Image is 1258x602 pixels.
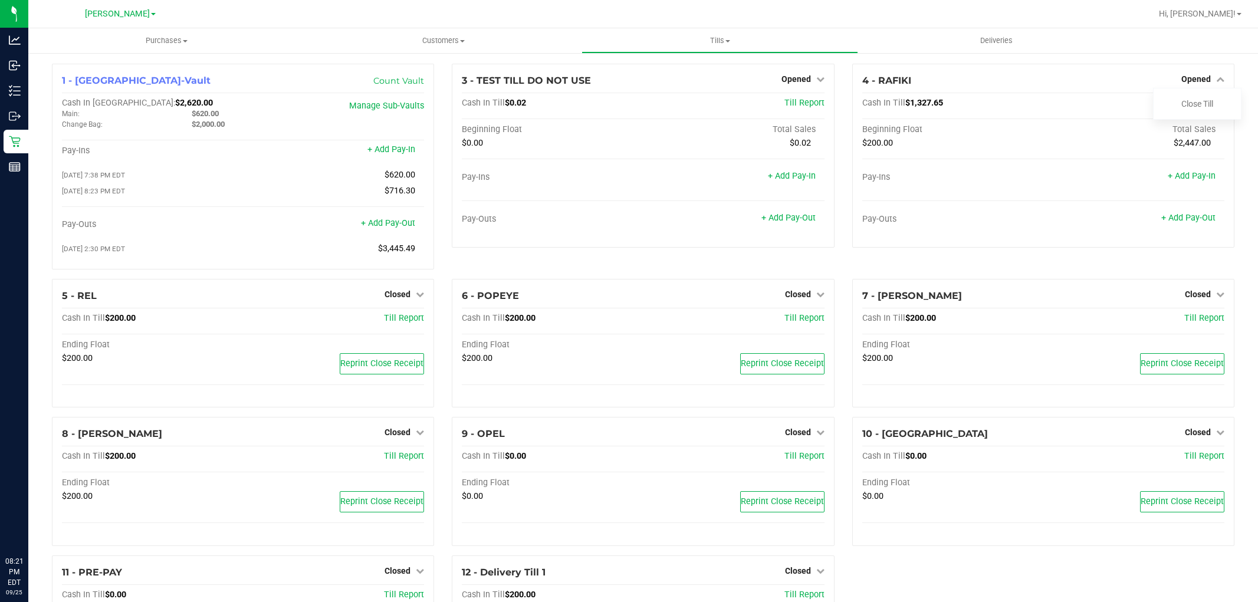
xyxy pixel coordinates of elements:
[862,124,1043,135] div: Beginning Float
[62,478,243,488] div: Ending Float
[462,75,591,86] span: 3 - TEST TILL DO NOT USE
[85,9,150,19] span: [PERSON_NAME]
[62,590,105,600] span: Cash In Till
[385,290,410,299] span: Closed
[1140,491,1224,512] button: Reprint Close Receipt
[5,556,23,588] p: 08:21 PM EDT
[105,590,126,600] span: $0.00
[862,172,1043,183] div: Pay-Ins
[862,75,911,86] span: 4 - RAFIKI
[385,186,415,196] span: $716.30
[175,98,213,108] span: $2,620.00
[105,313,136,323] span: $200.00
[349,101,424,111] a: Manage Sub-Vaults
[1174,138,1211,148] span: $2,447.00
[340,358,423,369] span: Reprint Close Receipt
[462,567,546,578] span: 12 - Delivery Till 1
[9,60,21,71] inline-svg: Inbound
[462,428,505,439] span: 9 - OPEL
[462,172,643,183] div: Pay-Ins
[790,138,811,148] span: $0.02
[862,98,905,108] span: Cash In Till
[784,98,825,108] a: Till Report
[62,75,211,86] span: 1 - [GEOGRAPHIC_DATA]-Vault
[741,358,824,369] span: Reprint Close Receipt
[862,478,1043,488] div: Ending Float
[862,491,883,501] span: $0.00
[306,35,581,46] span: Customers
[740,491,825,512] button: Reprint Close Receipt
[862,290,962,301] span: 7 - [PERSON_NAME]
[1141,358,1224,369] span: Reprint Close Receipt
[385,427,410,437] span: Closed
[192,109,219,118] span: $620.00
[1159,9,1236,18] span: Hi, [PERSON_NAME]!
[784,590,825,600] a: Till Report
[384,451,424,461] a: Till Report
[505,590,536,600] span: $200.00
[1168,171,1216,181] a: + Add Pay-In
[462,313,505,323] span: Cash In Till
[784,451,825,461] span: Till Report
[9,136,21,147] inline-svg: Retail
[62,187,125,195] span: [DATE] 8:23 PM EDT
[62,428,162,439] span: 8 - [PERSON_NAME]
[862,313,905,323] span: Cash In Till
[905,98,943,108] span: $1,327.65
[62,110,80,118] span: Main:
[384,313,424,323] a: Till Report
[1141,496,1224,506] span: Reprint Close Receipt
[462,98,505,108] span: Cash In Till
[62,120,103,129] span: Change Bag:
[582,28,858,53] a: Tills
[462,451,505,461] span: Cash In Till
[9,34,21,46] inline-svg: Analytics
[62,353,93,363] span: $200.00
[462,214,643,225] div: Pay-Outs
[35,506,49,520] iframe: Resource center unread badge
[12,508,47,543] iframe: Resource center
[785,290,811,299] span: Closed
[862,340,1043,350] div: Ending Float
[784,313,825,323] a: Till Report
[462,124,643,135] div: Beginning Float
[305,28,582,53] a: Customers
[62,567,122,578] span: 11 - PRE-PAY
[785,566,811,575] span: Closed
[1161,213,1216,223] a: + Add Pay-Out
[378,244,415,254] span: $3,445.49
[1184,451,1224,461] a: Till Report
[462,478,643,488] div: Ending Float
[858,28,1135,53] a: Deliveries
[862,353,893,363] span: $200.00
[768,171,816,181] a: + Add Pay-In
[62,219,243,230] div: Pay-Outs
[964,35,1029,46] span: Deliveries
[505,98,526,108] span: $0.02
[5,588,23,597] p: 09/25
[62,290,97,301] span: 5 - REL
[105,451,136,461] span: $200.00
[1185,290,1211,299] span: Closed
[862,214,1043,225] div: Pay-Outs
[462,340,643,350] div: Ending Float
[462,590,505,600] span: Cash In Till
[62,171,125,179] span: [DATE] 7:38 PM EDT
[340,353,424,374] button: Reprint Close Receipt
[462,290,519,301] span: 6 - POPEYE
[862,451,905,461] span: Cash In Till
[761,213,816,223] a: + Add Pay-Out
[1184,313,1224,323] a: Till Report
[62,245,125,253] span: [DATE] 2:30 PM EDT
[643,124,824,135] div: Total Sales
[367,144,415,154] a: + Add Pay-In
[62,491,93,501] span: $200.00
[582,35,858,46] span: Tills
[862,138,893,148] span: $200.00
[1185,427,1211,437] span: Closed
